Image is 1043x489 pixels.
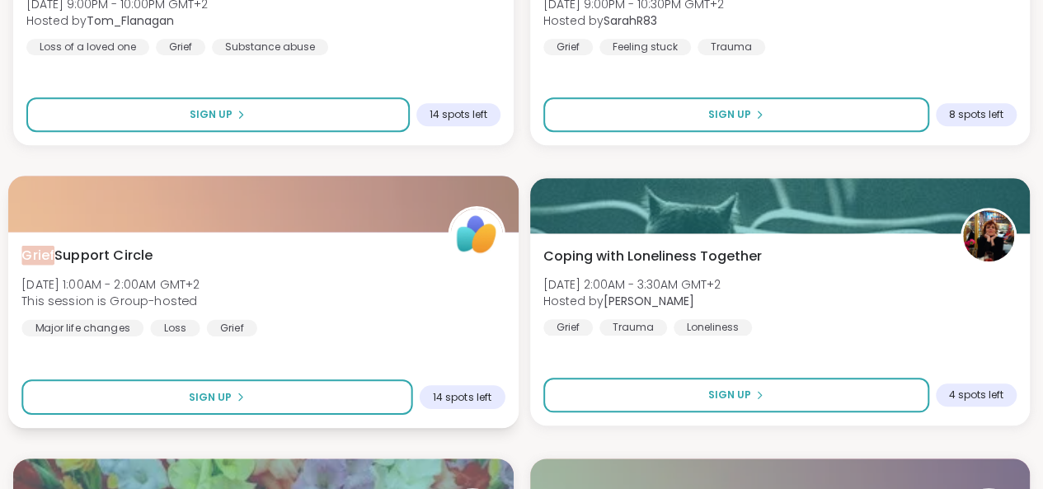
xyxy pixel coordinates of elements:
[21,246,153,266] span: Support Circle
[674,319,752,336] div: Loneliness
[543,12,724,29] span: Hosted by
[543,276,721,293] span: [DATE] 2:00AM - 3:30AM GMT+2
[188,389,232,404] span: Sign Up
[963,210,1014,261] img: Judy
[21,275,200,292] span: [DATE] 1:00AM - 2:00AM GMT+2
[21,246,54,265] span: Grief
[604,293,694,309] b: [PERSON_NAME]
[190,107,233,122] span: Sign Up
[430,108,487,121] span: 14 spots left
[207,319,257,336] div: Grief
[26,12,208,29] span: Hosted by
[708,107,751,122] span: Sign Up
[212,39,328,55] div: Substance abuse
[599,319,667,336] div: Trauma
[708,388,751,402] span: Sign Up
[21,379,412,415] button: Sign Up
[150,319,200,336] div: Loss
[450,209,502,261] img: ShareWell
[599,39,691,55] div: Feeling stuck
[543,39,593,55] div: Grief
[543,378,930,412] button: Sign Up
[949,108,1003,121] span: 8 spots left
[543,97,930,132] button: Sign Up
[26,39,149,55] div: Loss of a loved one
[433,390,491,403] span: 14 spots left
[698,39,765,55] div: Trauma
[21,319,143,336] div: Major life changes
[543,319,593,336] div: Grief
[21,293,200,309] span: This session is Group-hosted
[26,97,410,132] button: Sign Up
[87,12,174,29] b: Tom_Flanagan
[604,12,657,29] b: SarahR83
[156,39,205,55] div: Grief
[543,247,762,266] span: Coping with Loneliness Together
[949,388,1003,402] span: 4 spots left
[543,293,721,309] span: Hosted by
